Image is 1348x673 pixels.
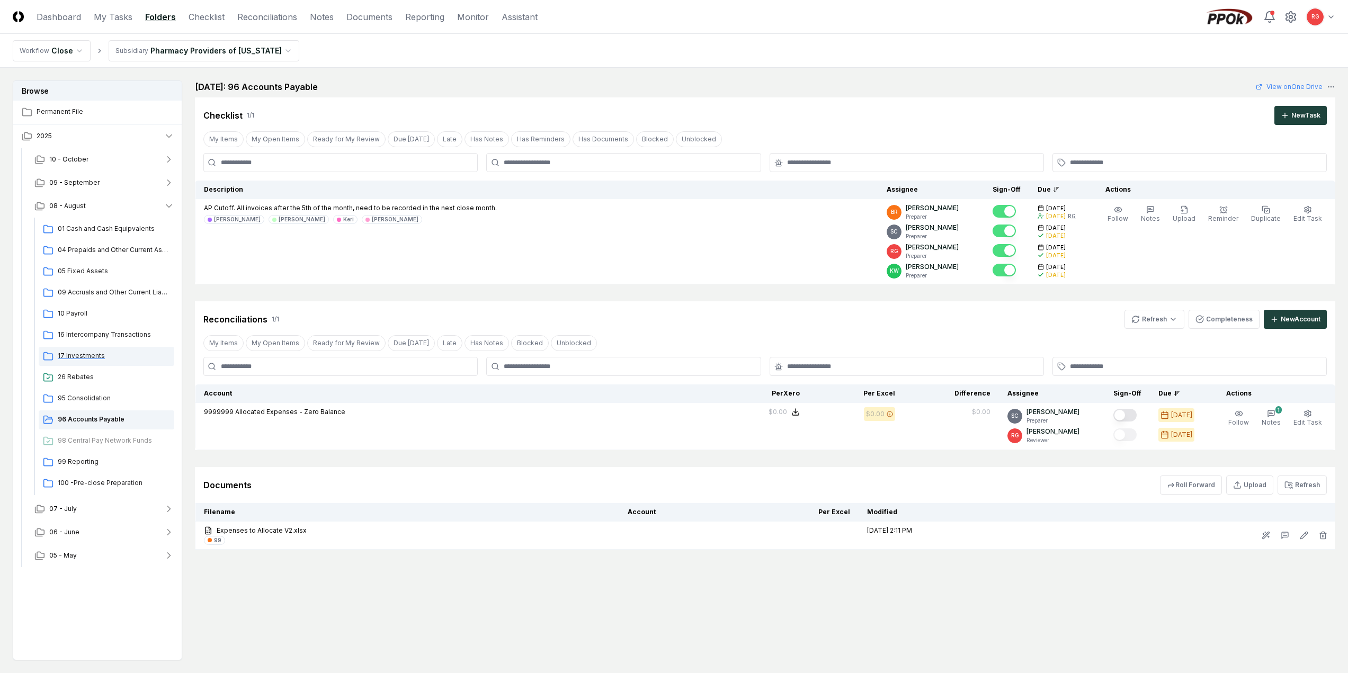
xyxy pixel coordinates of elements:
button: My Items [203,335,244,351]
div: 1 / 1 [247,111,254,120]
span: Permanent File [37,107,174,116]
a: Permanent File [13,101,183,124]
p: Preparer [906,252,959,260]
th: Filename [195,503,620,522]
span: 17 Investments [58,351,170,361]
button: My Items [203,131,244,147]
a: 05 Fixed Assets [39,262,174,281]
a: 10 Payroll [39,304,174,324]
th: Sign-Off [984,181,1029,199]
span: RG [1011,432,1019,439]
div: 99 [214,536,221,544]
a: 100 -Pre-close Preparation [39,474,174,493]
p: Preparer [1026,417,1079,425]
span: KW [890,267,899,275]
span: 10 Payroll [58,309,170,318]
span: 04 Prepaids and Other Current Assets [58,245,170,255]
button: 2025 [13,124,183,148]
button: Duplicate [1249,203,1283,226]
button: 05 - May [26,544,183,567]
a: 26 Rebates [39,368,174,387]
button: Late [437,335,462,351]
p: [PERSON_NAME] [906,203,959,213]
span: 09 Accruals and Other Current Liabilities [58,288,170,297]
a: Monitor [457,11,489,23]
nav: breadcrumb [13,40,299,61]
span: SC [1011,412,1019,420]
button: Due Today [388,131,435,147]
span: Notes [1262,418,1281,426]
div: $0.00 [866,409,885,419]
span: 06 - June [49,527,79,537]
a: Expenses to Allocate V2.xlsx [204,526,611,535]
div: 2025 [13,148,183,569]
span: 16 Intercompany Transactions [58,330,170,339]
span: [DATE] [1046,224,1066,232]
div: New Task [1291,111,1320,120]
a: 04 Prepaids and Other Current Assets [39,241,174,260]
button: Upload [1171,203,1198,226]
span: Edit Task [1293,418,1322,426]
span: 10 - October [49,155,88,164]
button: Refresh [1278,475,1327,495]
span: 100 -Pre-close Preparation [58,478,170,488]
span: Follow [1228,418,1249,426]
button: 10 - October [26,148,183,171]
button: NewTask [1274,106,1327,125]
span: Upload [1173,214,1195,222]
span: 2025 [37,131,52,141]
span: Edit Task [1293,214,1322,222]
a: Dashboard [37,11,81,23]
button: NewAccount [1264,310,1327,329]
a: Reconciliations [237,11,297,23]
a: Reporting [405,11,444,23]
span: Follow [1108,214,1128,222]
span: 95 Consolidation [58,393,170,403]
th: Account [619,503,763,522]
td: [DATE] 2:11 PM [859,522,1057,550]
a: Notes [310,11,334,23]
div: [DATE] [1046,271,1066,279]
button: Follow [1105,203,1130,226]
div: 1 / 1 [272,315,279,324]
button: My Open Items [246,335,305,351]
button: Blocked [511,335,549,351]
a: 96 Accounts Payable [39,410,174,429]
button: Upload [1226,475,1273,495]
button: Refresh [1124,310,1184,329]
button: Has Documents [573,131,634,147]
span: RG [890,247,898,255]
div: [PERSON_NAME] [279,216,325,223]
div: RG [1068,212,1076,220]
div: [DATE] [1171,430,1192,439]
button: Mark complete [993,244,1016,257]
div: 08 - August [26,218,183,497]
div: 1 [1275,406,1282,414]
button: Notes [1139,203,1162,226]
span: Reminder [1208,214,1238,222]
span: RG [1311,13,1319,21]
button: My Open Items [246,131,305,147]
span: 05 Fixed Assets [58,266,170,276]
p: [PERSON_NAME] [1026,407,1079,417]
a: Checklist [189,11,225,23]
th: Modified [859,503,1057,522]
button: Edit Task [1291,203,1324,226]
span: [DATE] [1046,263,1066,271]
button: $0.00 [769,407,800,417]
p: [PERSON_NAME] [906,243,959,252]
p: Preparer [906,272,959,280]
div: Account [204,389,705,398]
button: Edit Task [1291,407,1324,429]
span: 07 - July [49,504,77,514]
a: 16 Intercompany Transactions [39,326,174,345]
button: Unblocked [676,131,722,147]
button: Has Reminders [511,131,570,147]
span: 9999999 [204,408,234,416]
button: 06 - June [26,521,183,544]
button: Has Notes [465,131,509,147]
h3: Browse [13,81,182,101]
div: Workflow [20,46,49,56]
button: Blocked [636,131,674,147]
button: Due Today [388,335,435,351]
